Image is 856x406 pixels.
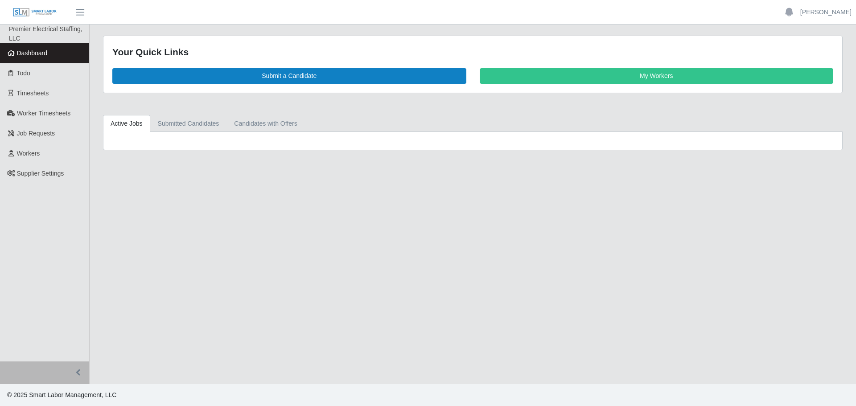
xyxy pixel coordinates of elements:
span: Worker Timesheets [17,110,70,117]
a: Active Jobs [103,115,150,132]
span: Workers [17,150,40,157]
span: Supplier Settings [17,170,64,177]
span: © 2025 Smart Labor Management, LLC [7,391,116,398]
a: Candidates with Offers [226,115,305,132]
a: Submitted Candidates [150,115,227,132]
span: Job Requests [17,130,55,137]
span: Timesheets [17,90,49,97]
a: Submit a Candidate [112,68,466,84]
span: Dashboard [17,49,48,57]
span: Todo [17,70,30,77]
img: SLM Logo [12,8,57,17]
div: Your Quick Links [112,45,833,59]
span: Premier Electrical Staffing, LLC [9,25,82,42]
a: My Workers [480,68,834,84]
a: [PERSON_NAME] [800,8,852,17]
